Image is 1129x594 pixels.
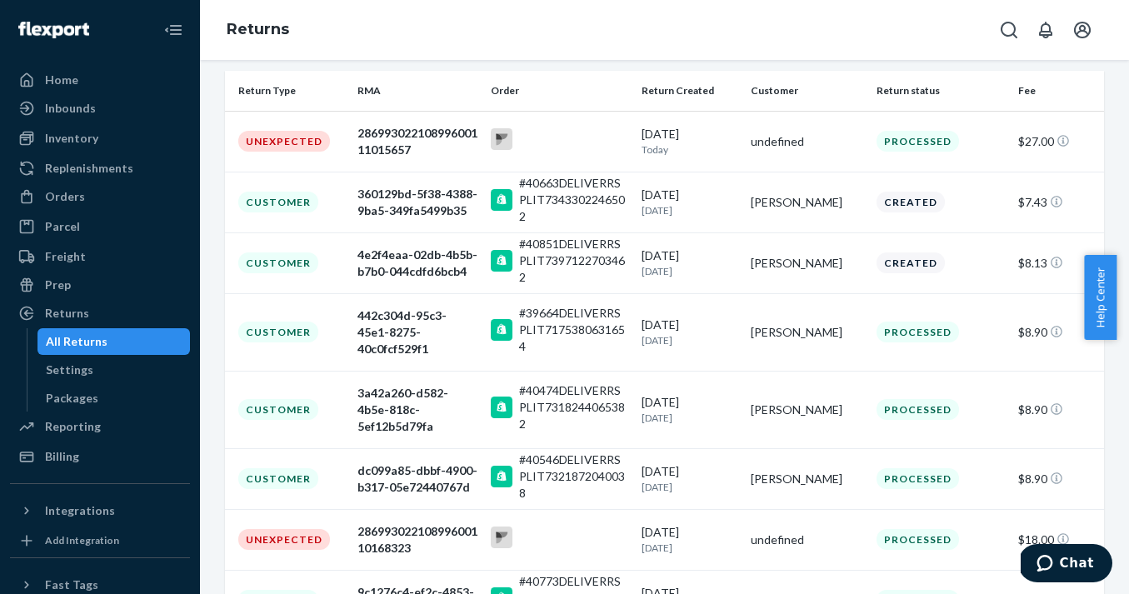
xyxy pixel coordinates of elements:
[751,402,863,418] div: [PERSON_NAME]
[519,236,628,286] div: #40851DELIVERRSPLIT7397122703462
[10,155,190,182] a: Replenishments
[37,357,191,383] a: Settings
[1066,13,1099,47] button: Open account menu
[751,532,863,548] div: undefined
[751,471,863,487] div: [PERSON_NAME]
[45,448,79,465] div: Billing
[45,277,71,293] div: Prep
[45,72,78,88] div: Home
[642,411,737,425] p: [DATE]
[351,71,485,111] th: RMA
[10,183,190,210] a: Orders
[238,322,318,342] div: Customer
[45,188,85,205] div: Orders
[10,300,190,327] a: Returns
[45,502,115,519] div: Integrations
[642,333,737,347] p: [DATE]
[46,362,93,378] div: Settings
[238,399,318,420] div: Customer
[45,218,80,235] div: Parcel
[227,20,289,38] a: Returns
[1012,371,1104,448] td: $8.90
[357,125,478,158] div: 28699302210899600111015657
[45,248,86,265] div: Freight
[10,497,190,524] button: Integrations
[1012,293,1104,371] td: $8.90
[642,247,737,278] div: [DATE]
[635,71,744,111] th: Return Created
[238,131,330,152] div: Unexpected
[642,203,737,217] p: [DATE]
[1012,509,1104,570] td: $18.00
[10,213,190,240] a: Parcel
[357,186,478,219] div: 360129bd-5f38-4388-9ba5-349fa5499b35
[10,125,190,152] a: Inventory
[45,577,98,593] div: Fast Tags
[357,523,478,557] div: 28699302210899600110168323
[642,142,737,157] p: Today
[1012,172,1104,232] td: $7.43
[642,394,737,425] div: [DATE]
[642,264,737,278] p: [DATE]
[744,71,870,111] th: Customer
[238,192,318,212] div: Customer
[1012,111,1104,172] td: $27.00
[10,413,190,440] a: Reporting
[357,307,478,357] div: 442c304d-95c3-45e1-8275-40c0fcf529f1
[642,480,737,494] p: [DATE]
[877,399,959,420] div: Processed
[642,317,737,347] div: [DATE]
[10,531,190,551] a: Add Integration
[157,13,190,47] button: Close Navigation
[877,529,959,550] div: Processed
[1012,71,1104,111] th: Fee
[238,468,318,489] div: Customer
[877,468,959,489] div: Processed
[751,133,863,150] div: undefined
[870,71,1012,111] th: Return status
[642,541,737,555] p: [DATE]
[642,126,737,157] div: [DATE]
[484,71,635,111] th: Order
[37,385,191,412] a: Packages
[10,243,190,270] a: Freight
[10,67,190,93] a: Home
[642,524,737,555] div: [DATE]
[992,13,1026,47] button: Open Search Box
[642,463,737,494] div: [DATE]
[10,443,190,470] a: Billing
[225,71,351,111] th: Return Type
[46,390,98,407] div: Packages
[877,192,945,212] div: Created
[877,252,945,273] div: Created
[877,322,959,342] div: Processed
[45,130,98,147] div: Inventory
[37,328,191,355] a: All Returns
[751,194,863,211] div: [PERSON_NAME]
[357,385,478,435] div: 3a42a260-d582-4b5e-818c-5ef12b5d79fa
[751,324,863,341] div: [PERSON_NAME]
[519,175,628,225] div: #40663DELIVERRSPLIT7343302246502
[18,22,89,38] img: Flexport logo
[1012,232,1104,293] td: $8.13
[238,529,330,550] div: Unexpected
[10,95,190,122] a: Inbounds
[877,131,959,152] div: Processed
[46,333,107,350] div: All Returns
[10,272,190,298] a: Prep
[357,462,478,496] div: dc099a85-dbbf-4900-b317-05e72440767d
[213,6,302,54] ol: breadcrumbs
[519,382,628,432] div: #40474DELIVERRSPLIT7318244065382
[642,187,737,217] div: [DATE]
[357,247,478,280] div: 4e2f4eaa-02db-4b5b-b7b0-044cdfd6bcb4
[45,100,96,117] div: Inbounds
[1029,13,1062,47] button: Open notifications
[519,452,628,502] div: #40546DELIVERRSPLIT7321872040038
[45,305,89,322] div: Returns
[1084,255,1117,340] button: Help Center
[1012,448,1104,509] td: $8.90
[238,252,318,273] div: Customer
[1021,544,1112,586] iframe: Opens a widget where you can chat to one of our agents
